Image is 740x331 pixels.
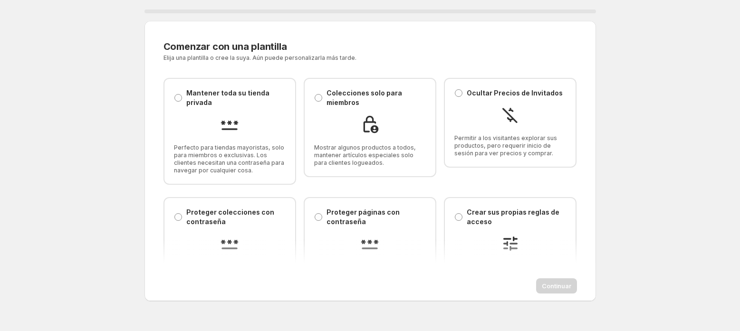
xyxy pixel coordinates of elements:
img: Mantener toda su tienda privada [220,115,239,134]
p: Ocultar Precios de Invitados [467,88,563,98]
p: Proteger páginas con contraseña [327,208,426,227]
img: Proteger colecciones con contraseña [220,234,239,253]
img: Ocultar Precios de Invitados [501,105,520,124]
p: Proteger colecciones con contraseña [186,208,286,227]
img: Crear sus propias reglas de acceso [501,234,520,253]
img: Proteger páginas con contraseña [360,234,379,253]
p: Crear sus propias reglas de acceso [467,208,566,227]
span: Permitir a los visitantes explorar sus productos, pero requerir inicio de sesión para ver precios... [454,134,566,157]
span: Mostrar algunos productos a todos, mantener artículos especiales solo para clientes logueados. [314,144,426,167]
img: Colecciones solo para miembros [360,115,379,134]
p: Elija una plantilla o cree la suya. Aún puede personalizarla más tarde. [163,54,463,62]
p: Colecciones solo para miembros [327,88,426,107]
span: Comenzar con una plantilla [163,41,287,52]
p: Mantener toda su tienda privada [186,88,286,107]
span: Perfecto para tiendas mayoristas, solo para miembros o exclusivas. Los clientes necesitan una con... [174,144,286,174]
